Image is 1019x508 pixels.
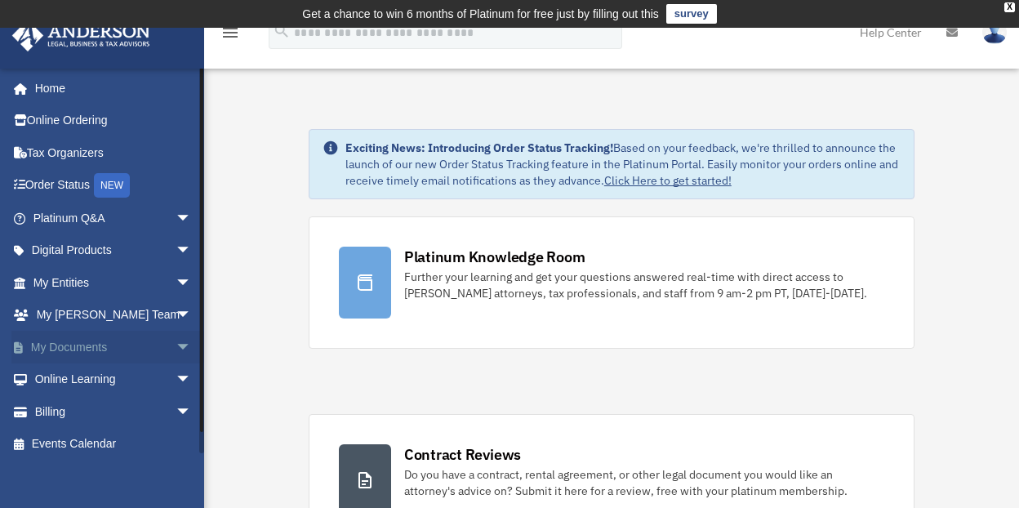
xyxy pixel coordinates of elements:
[11,363,216,396] a: Online Learningarrow_drop_down
[11,395,216,428] a: Billingarrow_drop_down
[176,331,208,364] span: arrow_drop_down
[11,105,216,137] a: Online Ordering
[94,173,130,198] div: NEW
[220,29,240,42] a: menu
[176,363,208,397] span: arrow_drop_down
[404,269,884,301] div: Further your learning and get your questions answered real-time with direct access to [PERSON_NAM...
[11,266,216,299] a: My Entitiesarrow_drop_down
[11,72,208,105] a: Home
[220,23,240,42] i: menu
[404,444,521,465] div: Contract Reviews
[176,234,208,268] span: arrow_drop_down
[11,169,216,203] a: Order StatusNEW
[302,4,659,24] div: Get a chance to win 6 months of Platinum for free just by filling out this
[11,331,216,363] a: My Documentsarrow_drop_down
[11,428,216,461] a: Events Calendar
[1004,2,1015,12] div: close
[345,140,613,155] strong: Exciting News: Introducing Order Status Tracking!
[982,20,1007,44] img: User Pic
[176,266,208,300] span: arrow_drop_down
[404,247,585,267] div: Platinum Knowledge Room
[176,395,208,429] span: arrow_drop_down
[176,299,208,332] span: arrow_drop_down
[11,234,216,267] a: Digital Productsarrow_drop_down
[309,216,914,349] a: Platinum Knowledge Room Further your learning and get your questions answered real-time with dire...
[11,202,216,234] a: Platinum Q&Aarrow_drop_down
[176,202,208,235] span: arrow_drop_down
[11,136,216,169] a: Tax Organizers
[604,173,732,188] a: Click Here to get started!
[404,466,884,499] div: Do you have a contract, rental agreement, or other legal document you would like an attorney's ad...
[345,140,901,189] div: Based on your feedback, we're thrilled to announce the launch of our new Order Status Tracking fe...
[273,22,291,40] i: search
[11,299,216,332] a: My [PERSON_NAME] Teamarrow_drop_down
[666,4,717,24] a: survey
[7,20,155,51] img: Anderson Advisors Platinum Portal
